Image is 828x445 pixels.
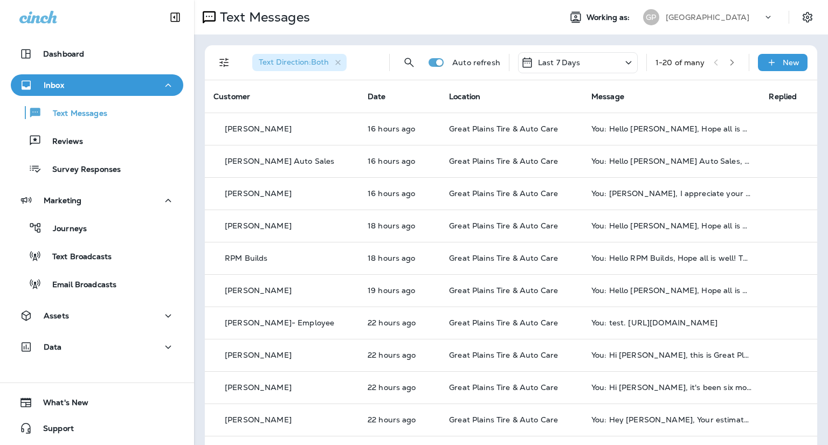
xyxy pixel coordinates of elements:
[368,286,432,295] p: Sep 22, 2025 01:30 PM
[44,81,64,89] p: Inbox
[449,92,480,101] span: Location
[44,311,69,320] p: Assets
[44,196,81,205] p: Marketing
[655,58,705,67] div: 1 - 20 of many
[213,52,235,73] button: Filters
[368,383,432,392] p: Sep 22, 2025 10:24 AM
[591,221,752,230] div: You: Hello Gene, Hope all is well! This is Justin at Great Plains Tire & Auto Care, I wanted to r...
[769,92,797,101] span: Replied
[368,254,432,262] p: Sep 22, 2025 02:30 PM
[368,351,432,359] p: Sep 22, 2025 10:24 AM
[44,343,62,351] p: Data
[452,58,500,67] p: Auto refresh
[11,157,183,180] button: Survey Responses
[398,52,420,73] button: Search Messages
[11,273,183,295] button: Email Broadcasts
[591,124,752,133] div: You: Hello Rick, Hope all is well! This is Justin at Great Plains Tire & Auto Care, I wanted to r...
[42,252,112,262] p: Text Broadcasts
[591,415,752,424] div: You: Hey John, Your estimate is ready, and it's looking good! We gave your truck a good look-over...
[216,9,310,25] p: Text Messages
[368,415,432,424] p: Sep 22, 2025 09:40 AM
[591,157,752,165] div: You: Hello Bullock's Auto Sales, Hope all is well! This is Justin from Great Plains Tire & Auto C...
[11,43,183,65] button: Dashboard
[213,92,250,101] span: Customer
[591,189,752,198] div: You: Mr. Thompson, I appreciate your feedback and will be able to use our error as a learning opp...
[225,221,292,230] p: [PERSON_NAME]
[538,58,581,67] p: Last 7 Days
[368,318,432,327] p: Sep 22, 2025 10:32 AM
[449,189,558,198] span: Great Plains Tire & Auto Care
[368,221,432,230] p: Sep 22, 2025 02:30 PM
[11,245,183,267] button: Text Broadcasts
[225,124,292,133] p: [PERSON_NAME]
[11,190,183,211] button: Marketing
[449,415,558,425] span: Great Plains Tire & Auto Care
[368,189,432,198] p: Sep 22, 2025 04:10 PM
[368,157,432,165] p: Sep 22, 2025 04:30 PM
[225,383,292,392] p: [PERSON_NAME]
[252,54,347,71] div: Text Direction:Both
[160,6,190,28] button: Collapse Sidebar
[449,350,558,360] span: Great Plains Tire & Auto Care
[643,9,659,25] div: GP
[591,92,624,101] span: Message
[591,286,752,295] div: You: Hello Donna, Hope all is well! This is Justin from Great Plains Tire & Auto Care. I wanted t...
[449,286,558,295] span: Great Plains Tire & Auto Care
[32,398,88,411] span: What's New
[368,92,386,101] span: Date
[368,124,432,133] p: Sep 22, 2025 04:30 PM
[42,224,87,234] p: Journeys
[43,50,84,58] p: Dashboard
[449,156,558,166] span: Great Plains Tire & Auto Care
[225,286,292,295] p: [PERSON_NAME]
[259,57,329,67] span: Text Direction : Both
[225,254,267,262] p: RPM Builds
[449,383,558,392] span: Great Plains Tire & Auto Care
[42,109,107,119] p: Text Messages
[11,305,183,326] button: Assets
[32,424,74,437] span: Support
[42,165,121,175] p: Survey Responses
[225,189,292,198] p: [PERSON_NAME]
[449,221,558,231] span: Great Plains Tire & Auto Care
[586,13,632,22] span: Working as:
[225,351,292,359] p: [PERSON_NAME]
[783,58,799,67] p: New
[11,74,183,96] button: Inbox
[11,129,183,152] button: Reviews
[591,351,752,359] div: You: Hi Katie, this is Great Plains Tire & Auto Care. Our records show your 2019 GMC Acadia is du...
[798,8,817,27] button: Settings
[225,157,334,165] p: [PERSON_NAME] Auto Sales
[225,415,292,424] p: [PERSON_NAME]
[225,318,334,327] p: [PERSON_NAME]- Employee
[666,13,749,22] p: [GEOGRAPHIC_DATA]
[449,318,558,328] span: Great Plains Tire & Auto Care
[11,101,183,124] button: Text Messages
[11,418,183,439] button: Support
[11,392,183,413] button: What's New
[449,253,558,263] span: Great Plains Tire & Auto Care
[591,383,752,392] div: You: Hi Shawn, it's been six months since we last serviced your 2020 Toyota Tundra at Great Plain...
[11,336,183,358] button: Data
[591,254,752,262] div: You: Hello RPM Builds, Hope all is well! This is Justin at Great Plains Tire & Auto Care, I wante...
[449,124,558,134] span: Great Plains Tire & Auto Care
[11,217,183,239] button: Journeys
[591,318,752,327] div: You: test. https://shop.tekmetric.com/authorize/cYT74OKfae70gNHLOQzFeZftIHpQ8PiKkzfhCq5XaQ8
[42,280,116,290] p: Email Broadcasts
[42,137,83,147] p: Reviews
